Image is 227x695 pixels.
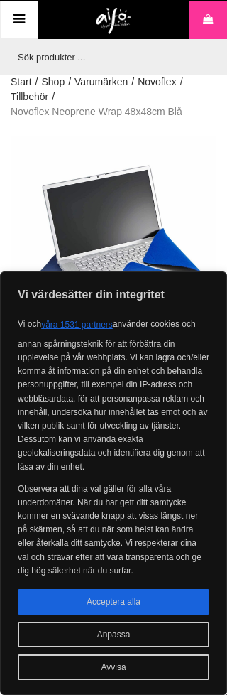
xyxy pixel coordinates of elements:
a: Shop [41,75,65,90]
span: / [131,75,134,90]
button: Avvisa [18,654,209,680]
button: Anpassa [18,622,209,647]
a: Varumärken [74,75,128,90]
span: / [68,75,71,90]
input: Sök produkter ... [11,39,209,75]
p: Observera att dina val gäller för alla våra underdomäner. När du har gett ditt samtycke kommer en... [18,483,209,578]
img: logo.png [96,8,132,35]
button: våra 1531 partners [41,312,113,338]
a: Novoflex [138,75,176,90]
p: Vi och använder cookies och annan spårningsteknik för att förbättra din upplevelse på vår webbpla... [18,312,209,474]
span: / [35,75,38,90]
span: Novoflex Neoprene Wrap 48x48cm Blå [11,104,182,119]
span: / [52,90,55,104]
p: Vi värdesätter din integritet [1,286,226,303]
a: Start [11,75,32,90]
span: / [180,75,183,90]
button: Acceptera alla [18,589,209,615]
a: Tillbehör [11,90,48,104]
